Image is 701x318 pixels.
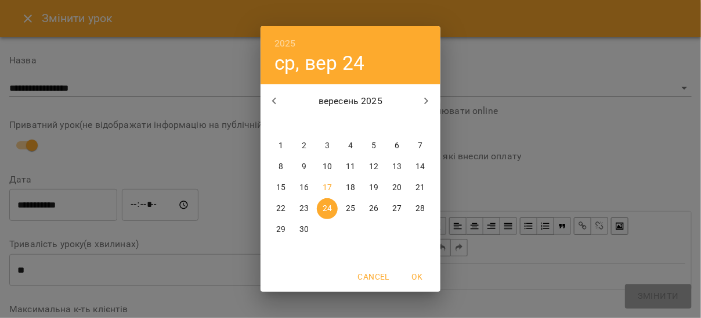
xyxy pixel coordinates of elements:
[302,161,306,173] p: 9
[392,203,402,215] p: 27
[392,161,402,173] p: 13
[270,219,291,240] button: 29
[410,135,431,156] button: 7
[392,182,402,194] p: 20
[363,198,384,219] button: 26
[386,135,407,156] button: 6
[363,177,384,198] button: 19
[279,161,283,173] p: 8
[399,266,436,287] button: OK
[363,135,384,156] button: 5
[403,270,431,284] span: OK
[386,177,407,198] button: 20
[346,182,355,194] p: 18
[279,140,283,152] p: 1
[317,118,338,130] span: ср
[395,140,399,152] p: 6
[270,118,291,130] span: пн
[415,161,425,173] p: 14
[302,140,306,152] p: 2
[371,140,376,152] p: 5
[325,140,330,152] p: 3
[410,177,431,198] button: 21
[276,224,286,235] p: 29
[340,177,361,198] button: 18
[353,266,394,287] button: Cancel
[299,203,309,215] p: 23
[276,182,286,194] p: 15
[410,118,431,130] span: нд
[317,198,338,219] button: 24
[317,177,338,198] button: 17
[418,140,422,152] p: 7
[410,156,431,177] button: 14
[270,198,291,219] button: 22
[317,135,338,156] button: 3
[386,118,407,130] span: сб
[340,118,361,130] span: чт
[294,135,315,156] button: 2
[294,219,315,240] button: 30
[323,203,332,215] p: 24
[340,198,361,219] button: 25
[363,118,384,130] span: пт
[323,161,332,173] p: 10
[363,156,384,177] button: 12
[415,182,425,194] p: 21
[274,35,296,52] button: 2025
[346,161,355,173] p: 11
[294,177,315,198] button: 16
[340,156,361,177] button: 11
[369,161,378,173] p: 12
[410,198,431,219] button: 28
[274,51,364,75] button: ср, вер 24
[340,135,361,156] button: 4
[369,203,378,215] p: 26
[323,182,332,194] p: 17
[386,156,407,177] button: 13
[358,270,389,284] span: Cancel
[346,203,355,215] p: 25
[294,198,315,219] button: 23
[299,224,309,235] p: 30
[369,182,378,194] p: 19
[294,156,315,177] button: 9
[348,140,353,152] p: 4
[288,94,413,108] p: вересень 2025
[270,156,291,177] button: 8
[270,177,291,198] button: 15
[299,182,309,194] p: 16
[386,198,407,219] button: 27
[317,156,338,177] button: 10
[294,118,315,130] span: вт
[270,135,291,156] button: 1
[415,203,425,215] p: 28
[276,203,286,215] p: 22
